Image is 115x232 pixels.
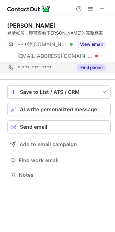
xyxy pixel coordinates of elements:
div: Save to List / ATS / CRM [20,89,98,95]
span: Find work email [19,157,108,164]
button: Send email [7,120,111,133]
div: [PERSON_NAME] [7,22,56,29]
button: AI write personalized message [7,103,111,116]
span: Add to email campaign [20,141,77,147]
button: Reveal Button [77,64,106,71]
span: ***@[DOMAIN_NAME] [17,41,67,48]
img: ContactOut v5.3.10 [7,4,51,13]
button: Find work email [7,155,111,165]
span: AI write personalized message [20,107,97,112]
button: Notes [7,170,111,180]
button: Reveal Button [77,41,106,48]
span: [EMAIL_ADDRESS][DOMAIN_NAME] [17,53,93,59]
button: Add to email campaign [7,138,111,151]
span: Notes [19,172,108,178]
button: save-profile-one-click [7,85,111,99]
span: Send email [20,124,47,130]
div: 登录帐号，即可查看[PERSON_NAME]的完整档案 [7,30,111,36]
